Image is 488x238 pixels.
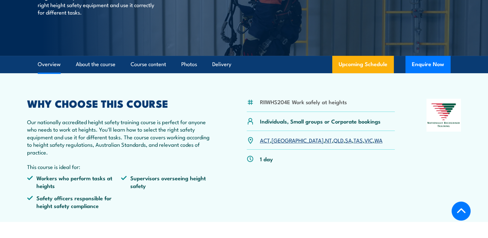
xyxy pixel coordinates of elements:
[131,56,166,73] a: Course content
[364,136,373,144] a: VIC
[121,174,215,189] li: Supervisors overseeing height safety
[334,136,344,144] a: QLD
[260,155,273,163] p: 1 day
[27,118,215,156] p: Our nationally accredited height safety training course is perfect for anyone who needs to work a...
[212,56,231,73] a: Delivery
[426,99,461,132] img: Nationally Recognised Training logo.
[38,56,61,73] a: Overview
[27,174,121,189] li: Workers who perform tasks at heights
[405,56,451,73] button: Enquire Now
[27,194,121,209] li: Safety officers responsible for height safety compliance
[181,56,197,73] a: Photos
[76,56,115,73] a: About the course
[374,136,383,144] a: WA
[260,117,381,125] p: Individuals, Small groups or Corporate bookings
[260,136,270,144] a: ACT
[260,98,347,105] li: RIIWHS204E Work safely at heights
[332,56,394,73] a: Upcoming Schedule
[27,163,215,170] p: This course is ideal for:
[27,99,215,108] h2: WHY CHOOSE THIS COURSE
[325,136,332,144] a: NT
[354,136,363,144] a: TAS
[272,136,324,144] a: [GEOGRAPHIC_DATA]
[345,136,352,144] a: SA
[260,136,383,144] p: , , , , , , ,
